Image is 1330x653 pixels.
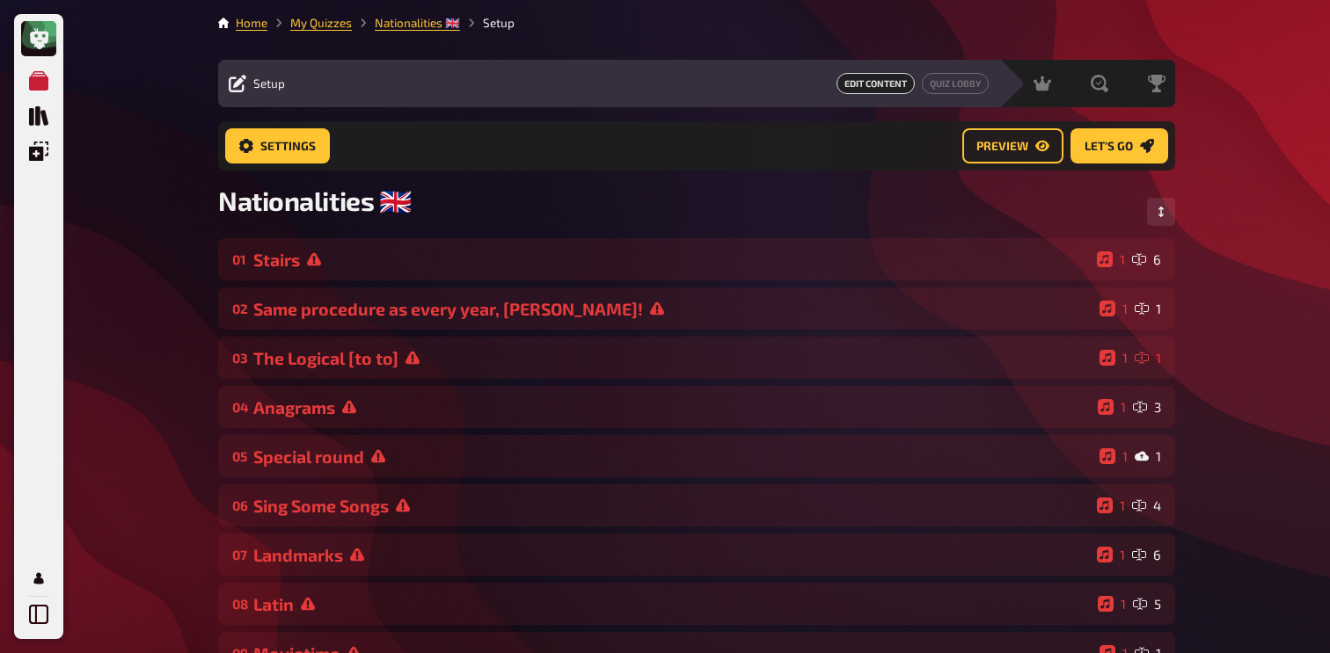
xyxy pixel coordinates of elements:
div: 1 [1097,497,1125,513]
a: Overlays [21,134,56,169]
span: Preview [976,141,1028,153]
li: Home [236,14,267,32]
div: 6 [1132,251,1161,267]
div: Latin [253,594,1091,614]
span: Let's go [1085,141,1133,153]
div: 05 [232,448,246,464]
div: 03 [232,350,246,366]
div: Anagrams [253,397,1091,417]
a: Quiz Lobby [922,73,989,94]
div: 1 [1097,251,1125,267]
li: Nationalities ​🇬🇧 [352,14,460,32]
div: 06 [232,497,246,513]
span: Nationalities ​🇬🇧 [218,185,411,217]
a: Home [236,16,267,30]
span: Settings [260,141,316,153]
a: Let's go [1071,128,1168,163]
div: 08 [232,596,246,612]
a: My Quizzes [21,63,56,98]
a: My Account [21,561,56,596]
li: My Quizzes [267,14,352,32]
div: The Logical [to to] [253,348,1092,368]
a: My Quizzes [290,16,352,30]
a: Nationalities ​🇬🇧 [375,16,460,30]
div: 1 [1100,448,1128,464]
div: Special round [253,446,1092,467]
div: 1 [1097,547,1125,562]
div: 3 [1133,399,1161,415]
span: Edit Content [837,73,915,94]
li: Setup [460,14,515,32]
div: 5 [1133,596,1161,612]
div: 1 [1098,399,1126,415]
div: Landmarks [253,545,1090,565]
div: 1 [1135,301,1161,316]
div: 6 [1132,547,1161,562]
div: 07 [232,547,246,562]
div: 1 [1135,448,1161,464]
button: Change Order [1147,198,1175,226]
div: Stairs [253,250,1090,270]
div: Same procedure as every year, [PERSON_NAME]! [253,299,1092,319]
div: 1 [1098,596,1126,612]
div: 1 [1100,301,1128,316]
div: Sing Some Songs [253,496,1090,516]
a: Quiz Library [21,98,56,134]
a: Preview [962,128,1063,163]
div: 02 [232,301,246,316]
div: 4 [1132,497,1161,513]
div: 1 [1100,350,1128,366]
div: 04 [232,399,246,415]
div: 1 [1135,350,1161,366]
div: 01 [232,251,246,267]
span: Setup [253,76,285,91]
a: Settings [225,128,330,163]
